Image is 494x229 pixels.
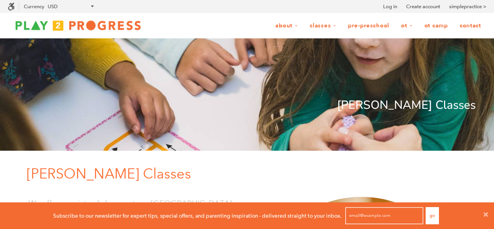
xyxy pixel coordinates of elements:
p: [PERSON_NAME] Classes [19,96,476,115]
input: email@example.com [345,207,423,224]
a: OT [396,18,418,33]
button: Go [426,207,439,224]
a: Pre-Preschool [343,18,394,33]
p: [PERSON_NAME] Classes [27,162,476,185]
a: Log in [383,3,397,11]
a: OT Camp [419,18,453,33]
a: Contact [455,18,486,33]
p: Subscribe to our newsletter for expert tips, special offers, and parenting inspiration - delivere... [53,211,342,220]
a: Classes [305,18,341,33]
label: Currency [24,4,44,9]
a: simplepractice > [449,3,486,11]
a: About [270,18,303,33]
img: Play2Progress logo [8,18,148,33]
a: Create account [406,3,440,11]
